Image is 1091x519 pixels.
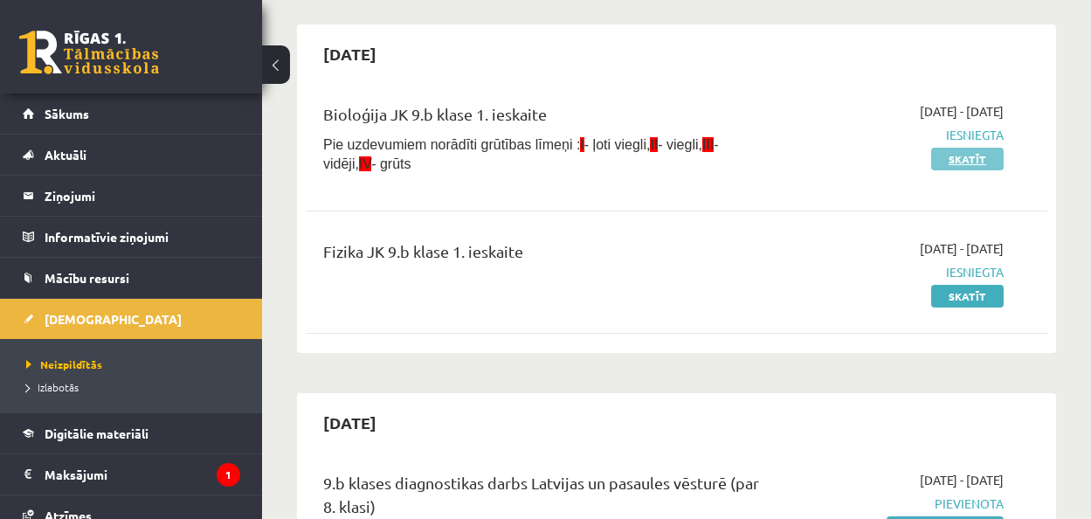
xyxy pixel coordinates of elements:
span: IV [359,156,371,171]
h2: [DATE] [306,402,394,443]
span: Digitālie materiāli [45,426,148,441]
a: Neizpildītās [26,356,245,372]
span: Neizpildītās [26,357,102,371]
a: Skatīt [931,148,1004,170]
span: II [650,137,658,152]
i: 1 [217,463,240,487]
a: Aktuāli [23,135,240,175]
span: Izlabotās [26,380,79,394]
span: III [702,137,714,152]
span: [DATE] - [DATE] [920,471,1004,489]
legend: Maksājumi [45,454,240,495]
a: Digitālie materiāli [23,413,240,453]
span: [DATE] - [DATE] [920,239,1004,258]
a: Sākums [23,93,240,134]
a: Skatīt [931,285,1004,308]
legend: Informatīvie ziņojumi [45,217,240,257]
a: Maksājumi1 [23,454,240,495]
span: Aktuāli [45,147,86,163]
a: Ziņojumi [23,176,240,216]
span: Iesniegta [794,126,1004,144]
a: Mācību resursi [23,258,240,298]
div: Bioloģija JK 9.b klase 1. ieskaite [323,102,768,135]
span: Pievienota [794,495,1004,513]
h2: [DATE] [306,33,394,74]
a: Rīgas 1. Tālmācības vidusskola [19,31,159,74]
span: Pie uzdevumiem norādīti grūtības līmeņi : - ļoti viegli, - viegli, - vidēji, - grūts [323,137,719,171]
span: Iesniegta [794,263,1004,281]
a: [DEMOGRAPHIC_DATA] [23,299,240,339]
legend: Ziņojumi [45,176,240,216]
span: I [580,137,583,152]
span: Sākums [45,106,89,121]
span: [DATE] - [DATE] [920,102,1004,121]
span: [DEMOGRAPHIC_DATA] [45,311,182,327]
div: Fizika JK 9.b klase 1. ieskaite [323,239,768,272]
a: Izlabotās [26,379,245,395]
span: Mācību resursi [45,270,129,286]
a: Informatīvie ziņojumi [23,217,240,257]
